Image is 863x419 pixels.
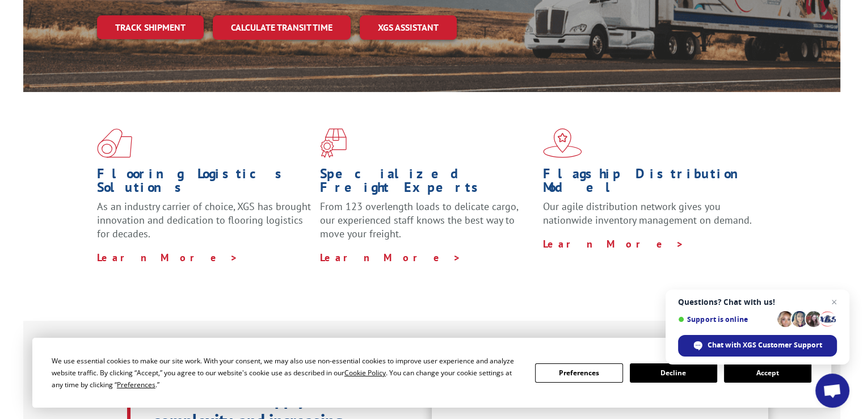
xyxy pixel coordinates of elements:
button: Preferences [535,363,622,383]
span: Questions? Chat with us! [678,298,837,307]
img: xgs-icon-focused-on-flooring-red [320,128,347,158]
p: From 123 overlength loads to delicate cargo, our experienced staff knows the best way to move you... [320,200,534,250]
img: xgs-icon-flagship-distribution-model-red [543,128,582,158]
a: Learn More > [97,251,238,264]
a: Learn More > [320,251,461,264]
span: As an industry carrier of choice, XGS has brought innovation and dedication to flooring logistics... [97,200,311,240]
span: Cookie Policy [344,368,386,378]
a: Learn More > [543,237,684,250]
div: We use essential cookies to make our site work. With your consent, we may also use non-essential ... [52,355,521,391]
span: Support is online [678,315,773,324]
button: Accept [724,363,811,383]
h1: Specialized Freight Experts [320,167,534,200]
span: Chat with XGS Customer Support [678,335,837,357]
a: Open chat [815,374,849,408]
span: Our agile distribution network gives you nationwide inventory management on demand. [543,200,752,227]
img: xgs-icon-total-supply-chain-intelligence-red [97,128,132,158]
h1: Flagship Distribution Model [543,167,757,200]
a: Calculate transit time [213,15,351,40]
h1: Flooring Logistics Solutions [97,167,311,200]
a: XGS ASSISTANT [360,15,457,40]
button: Decline [630,363,717,383]
a: Track shipment [97,15,204,39]
span: Chat with XGS Customer Support [708,340,822,350]
div: Cookie Consent Prompt [32,338,831,408]
span: Preferences [117,380,155,389]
